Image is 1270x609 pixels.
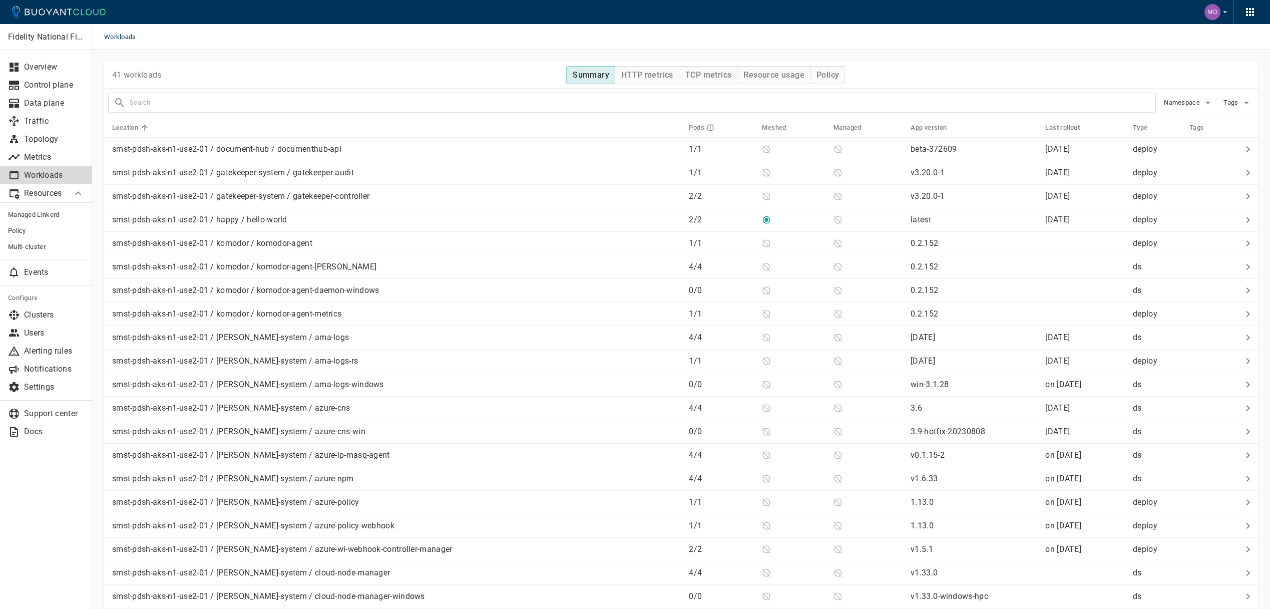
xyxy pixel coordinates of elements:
[1133,124,1148,132] h5: Type
[1133,144,1181,154] p: deploy
[1045,144,1070,154] span: Fri, 29 Aug 2025 00:11:03 EDT / Fri, 29 Aug 2025 04:11:03 UTC
[112,309,341,319] p: smst-pdsh-aks-n1-use2-01 / komodor / komodor-agent-metrics
[911,238,938,248] p: 0.2.152
[130,96,1155,110] input: Search
[911,356,935,366] p: [DATE]
[1045,544,1081,554] relative-time: on [DATE]
[1133,450,1181,460] p: ds
[1133,123,1161,132] span: Type
[24,346,84,356] p: Alerting rules
[833,123,875,132] span: Managed
[911,521,934,530] p: 1.13.0
[911,450,945,460] p: v0.1.15-2
[112,285,379,295] p: smst-pdsh-aks-n1-use2-01 / komodor / komodor-agent-daemon-windows
[112,497,359,507] p: smst-pdsh-aks-n1-use2-01 / [PERSON_NAME]-system / azure-policy
[737,66,810,84] button: Resource usage
[615,66,679,84] button: HTTP metrics
[112,544,453,554] p: smst-pdsh-aks-n1-use2-01 / [PERSON_NAME]-system / azure-wi-webhook-controller-manager
[24,427,84,437] p: Docs
[112,70,162,80] p: 41 workloads
[112,521,394,531] p: smst-pdsh-aks-n1-use2-01 / [PERSON_NAME]-system / azure-policy-webhook
[112,144,341,154] p: smst-pdsh-aks-n1-use2-01 / document-hub / documenthub-api
[1045,497,1081,507] span: Tue, 29 Jul 2025 13:18:57 EDT / Tue, 29 Jul 2025 17:18:57 UTC
[689,591,754,601] p: 0 / 0
[911,474,938,483] p: v1.6.33
[911,568,938,577] p: v1.33.0
[112,123,151,132] span: Location
[1045,521,1081,530] span: Tue, 29 Jul 2025 13:18:58 EDT / Tue, 29 Jul 2025 17:18:58 UTC
[1045,168,1070,177] span: Mon, 08 Sep 2025 11:29:14 EDT / Mon, 08 Sep 2025 15:29:14 UTC
[689,168,754,178] p: 1 / 1
[1045,333,1070,342] span: Mon, 15 Sep 2025 11:04:28 EDT / Mon, 15 Sep 2025 15:04:28 UTC
[1133,591,1181,601] p: ds
[1045,403,1070,413] span: Mon, 08 Sep 2025 11:28:33 EDT / Mon, 08 Sep 2025 15:28:33 UTC
[1045,356,1070,366] span: Mon, 15 Sep 2025 11:04:28 EDT / Mon, 15 Sep 2025 15:04:28 UTC
[911,144,957,154] p: beta-372609
[689,144,754,154] p: 1 / 1
[573,70,609,80] h4: Summary
[706,124,714,132] svg: Running pods in current release / Expected pods
[1133,427,1181,437] p: ds
[24,98,84,108] p: Data plane
[112,450,390,460] p: smst-pdsh-aks-n1-use2-01 / [PERSON_NAME]-system / azure-ip-masq-agent
[689,380,754,390] p: 0 / 0
[1133,238,1181,248] p: deploy
[1133,544,1181,554] p: deploy
[1222,95,1254,110] button: Tags
[1045,123,1093,132] span: Last rollout
[1164,99,1202,107] span: Namespace
[911,403,922,413] p: 3.6
[689,215,754,225] p: 2 / 2
[24,80,84,90] p: Control plane
[911,427,985,436] p: 3.9-hotfix-20230808
[689,403,754,413] p: 4 / 4
[1133,168,1181,178] p: deploy
[1045,380,1081,389] span: Wed, 13 Aug 2025 13:30:51 EDT / Wed, 13 Aug 2025 17:30:51 UTC
[689,427,754,437] p: 0 / 0
[8,32,84,42] p: Fidelity National Financial
[1223,99,1240,107] span: Tags
[689,356,754,366] p: 1 / 1
[24,409,84,419] p: Support center
[24,364,84,374] p: Notifications
[1133,497,1181,507] p: deploy
[689,450,754,460] p: 4 / 4
[1045,474,1081,483] relative-time: on [DATE]
[1133,191,1181,201] p: deploy
[911,544,933,554] p: v1.5.1
[112,591,425,601] p: smst-pdsh-aks-n1-use2-01 / [PERSON_NAME]-system / cloud-node-manager-windows
[1045,168,1070,177] relative-time: [DATE]
[911,309,938,319] p: 0.2.152
[24,267,84,277] p: Events
[816,70,839,80] h4: Policy
[1204,4,1220,20] img: Mohamed Fouly
[24,134,84,144] p: Topology
[833,124,862,132] h5: Managed
[24,310,84,320] p: Clusters
[1045,356,1070,366] relative-time: [DATE]
[689,124,704,132] h5: Pods
[911,123,960,132] span: App version
[685,70,731,80] h4: TCP metrics
[1133,356,1181,366] p: deploy
[112,168,354,178] p: smst-pdsh-aks-n1-use2-01 / gatekeeper-system / gatekeeper-audit
[911,591,988,601] p: v1.33.0-windows-hpc
[1045,191,1070,201] relative-time: [DATE]
[1045,333,1070,342] relative-time: [DATE]
[112,238,312,248] p: smst-pdsh-aks-n1-use2-01 / komodor / komodor-agent
[8,227,84,235] span: Policy
[112,262,376,272] p: smst-pdsh-aks-n1-use2-01 / komodor / komodor-agent-[PERSON_NAME]
[743,70,804,80] h4: Resource usage
[1045,191,1070,201] span: Mon, 08 Sep 2025 11:29:14 EDT / Mon, 08 Sep 2025 15:29:14 UTC
[112,356,358,366] p: smst-pdsh-aks-n1-use2-01 / [PERSON_NAME]-system / ama-logs-rs
[1045,427,1070,436] relative-time: [DATE]
[1045,144,1070,154] relative-time: [DATE]
[689,285,754,295] p: 0 / 0
[1133,215,1181,225] p: deploy
[689,333,754,343] p: 4 / 4
[1045,544,1081,554] span: Wed, 16 Jul 2025 13:47:54 EDT / Wed, 16 Jul 2025 17:47:54 UTC
[911,333,935,342] p: [DATE]
[104,24,148,50] span: Workloads
[112,427,365,437] p: smst-pdsh-aks-n1-use2-01 / [PERSON_NAME]-system / azure-cns-win
[689,309,754,319] p: 1 / 1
